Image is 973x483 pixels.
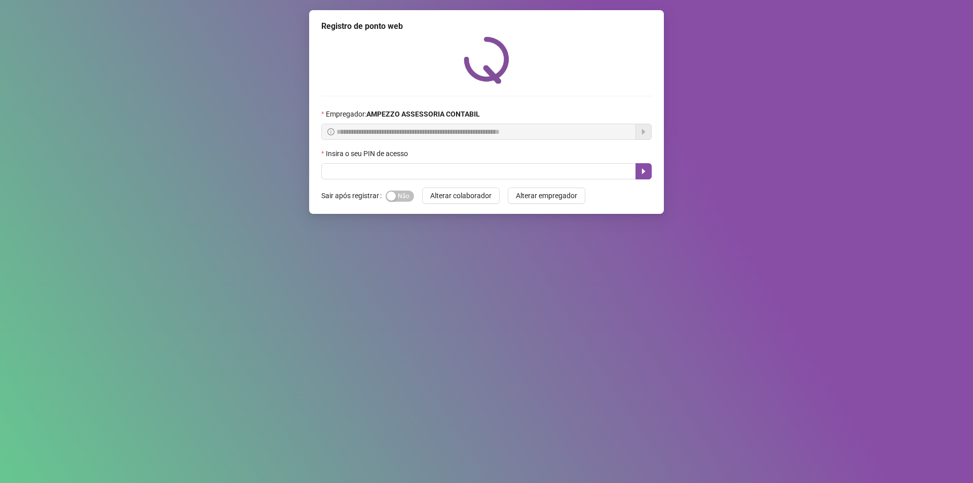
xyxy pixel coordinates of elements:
span: Empregador : [326,108,480,120]
img: QRPoint [464,36,509,84]
strong: AMPEZZO ASSESSORIA CONTABIL [366,110,480,118]
span: Alterar colaborador [430,190,492,201]
span: info-circle [327,128,334,135]
label: Insira o seu PIN de acesso [321,148,415,159]
button: Alterar empregador [508,188,585,204]
button: Alterar colaborador [422,188,500,204]
span: Alterar empregador [516,190,577,201]
label: Sair após registrar [321,188,386,204]
span: caret-right [640,167,648,175]
div: Registro de ponto web [321,20,652,32]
